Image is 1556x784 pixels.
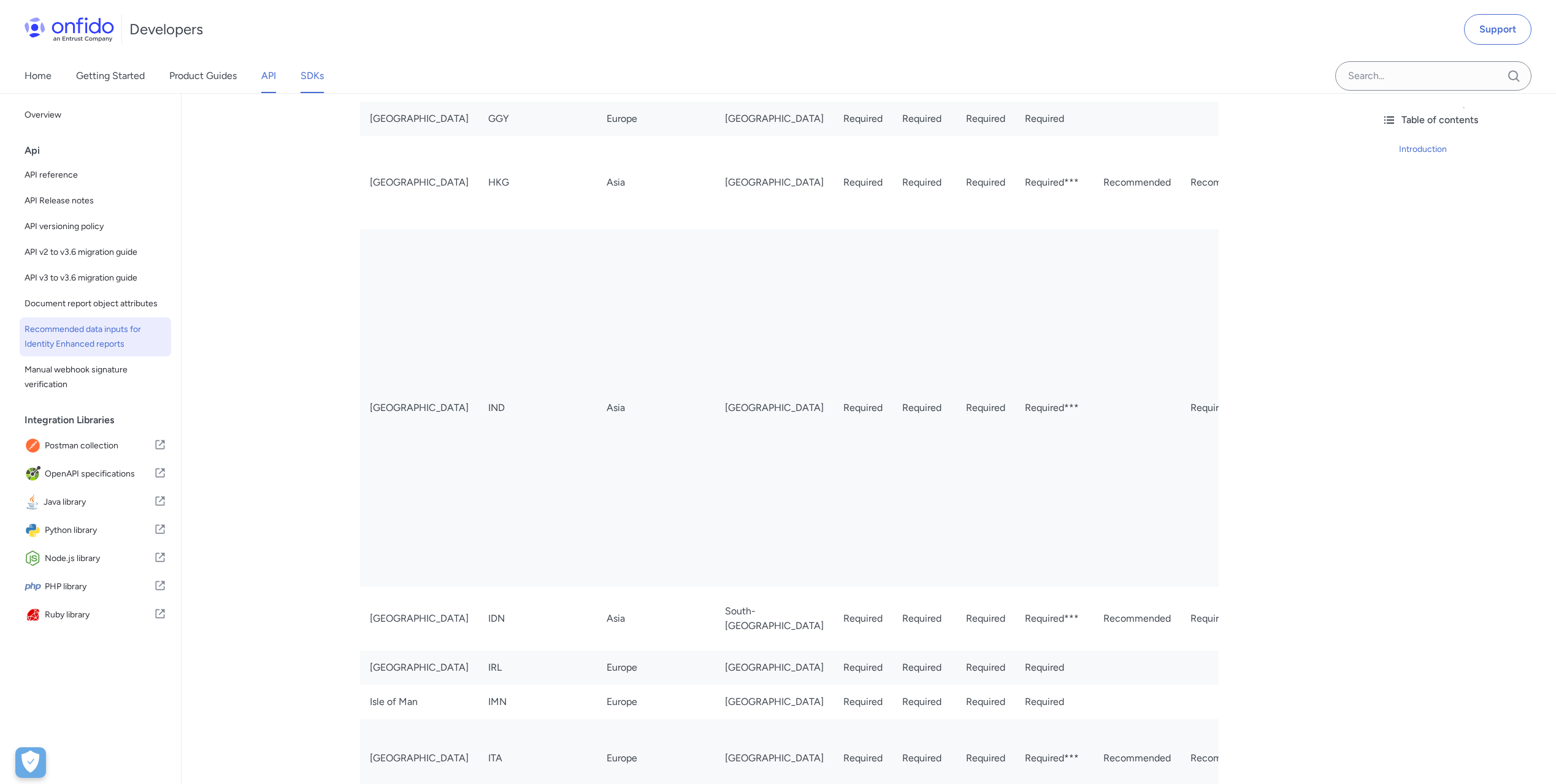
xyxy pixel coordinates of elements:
a: Recommended data inputs for Identity Enhanced reports [20,317,171,356]
td: [GEOGRAPHIC_DATA] [715,650,834,685]
td: Required [834,685,892,719]
td: Required [834,229,892,587]
span: API versioning policy [25,219,166,234]
td: Required [892,685,956,719]
h1: Developers [129,20,203,39]
td: Required [956,685,1015,719]
a: IconJava libraryJava library [20,489,171,516]
a: Introduction [1399,142,1546,157]
td: Required [956,102,1015,136]
button: Open Preferences [15,747,46,778]
a: API [261,59,276,93]
td: Required [892,587,956,650]
td: [GEOGRAPHIC_DATA] [360,229,478,587]
a: SDKs [301,59,324,93]
div: Api [25,138,176,163]
a: IconNode.js libraryNode.js library [20,545,171,572]
span: Node.js library [45,550,154,567]
td: Required [1181,587,1268,650]
td: IMN [478,685,597,719]
span: Postman collection [45,437,154,454]
td: Required [956,136,1015,229]
a: Document report object attributes [20,292,171,316]
a: IconRuby libraryRuby library [20,601,171,628]
img: IconPython library [25,522,45,539]
td: IRL [478,650,597,685]
img: IconOpenAPI specifications [25,466,45,483]
td: Europe [597,102,715,136]
span: Java library [44,494,154,511]
td: Asia [597,587,715,650]
a: Home [25,59,52,93]
td: Required [956,650,1015,685]
a: IconPostman collectionPostman collection [20,432,171,459]
td: [GEOGRAPHIC_DATA] [715,685,834,719]
img: IconJava library [25,494,44,511]
a: API Release notes [20,189,171,213]
img: IconRuby library [25,606,45,624]
td: Recommended [1181,136,1268,229]
td: [GEOGRAPHIC_DATA] [360,102,478,136]
div: Cookie Preferences [15,747,46,778]
td: GGY [478,102,597,136]
td: Required [892,650,956,685]
a: Overview [20,103,171,127]
td: Required [1015,650,1094,685]
img: IconPHP library [25,578,45,595]
a: IconOpenAPI specificationsOpenAPI specifications [20,461,171,488]
span: PHP library [45,578,154,595]
td: South-[GEOGRAPHIC_DATA] [715,587,834,650]
td: Required [1015,102,1094,136]
a: API v3 to v3.6 migration guide [20,266,171,290]
a: IconPHP libraryPHP library [20,573,171,600]
td: [GEOGRAPHIC_DATA] [715,229,834,587]
td: [GEOGRAPHIC_DATA] [360,136,478,229]
span: API v3 to v3.6 migration guide [25,271,166,285]
td: Required [956,587,1015,650]
td: Required [1015,685,1094,719]
td: Required [892,229,956,587]
span: API Release notes [25,194,166,208]
td: [GEOGRAPHIC_DATA] [360,587,478,650]
a: API reference [20,163,171,187]
div: Integration Libraries [25,408,176,432]
span: Python library [45,522,154,539]
img: IconPostman collection [25,437,45,454]
td: HKG [478,136,597,229]
td: Required [834,650,892,685]
td: [GEOGRAPHIC_DATA] [360,650,478,685]
td: Asia [597,229,715,587]
span: Manual webhook signature verification [25,363,166,392]
span: API v2 to v3.6 migration guide [25,245,166,260]
td: Recommended [1094,136,1181,229]
td: Required [1181,229,1268,587]
a: Manual webhook signature verification [20,358,171,397]
td: Required [834,102,892,136]
input: Onfido search input field [1335,61,1531,91]
td: Asia [597,136,715,229]
td: Europe [597,685,715,719]
td: Europe [597,650,715,685]
a: Product Guides [169,59,237,93]
img: IconNode.js library [25,550,45,567]
td: Recommended [1094,587,1181,650]
td: Required [892,102,956,136]
img: Onfido Logo [25,17,114,42]
td: Isle of Man [360,685,478,719]
a: Support [1464,14,1531,45]
a: API v2 to v3.6 migration guide [20,240,171,265]
td: IND [478,229,597,587]
span: API reference [25,168,166,183]
span: Ruby library [45,606,154,624]
a: IconPython libraryPython library [20,517,171,544]
td: Required [956,229,1015,587]
td: [GEOGRAPHIC_DATA] [715,136,834,229]
span: Document report object attributes [25,296,166,311]
td: Required [834,136,892,229]
div: Table of contents [1382,113,1546,127]
td: [GEOGRAPHIC_DATA] [715,102,834,136]
span: Recommended data inputs for Identity Enhanced reports [25,322,166,352]
td: Required [834,587,892,650]
a: API versioning policy [20,214,171,239]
